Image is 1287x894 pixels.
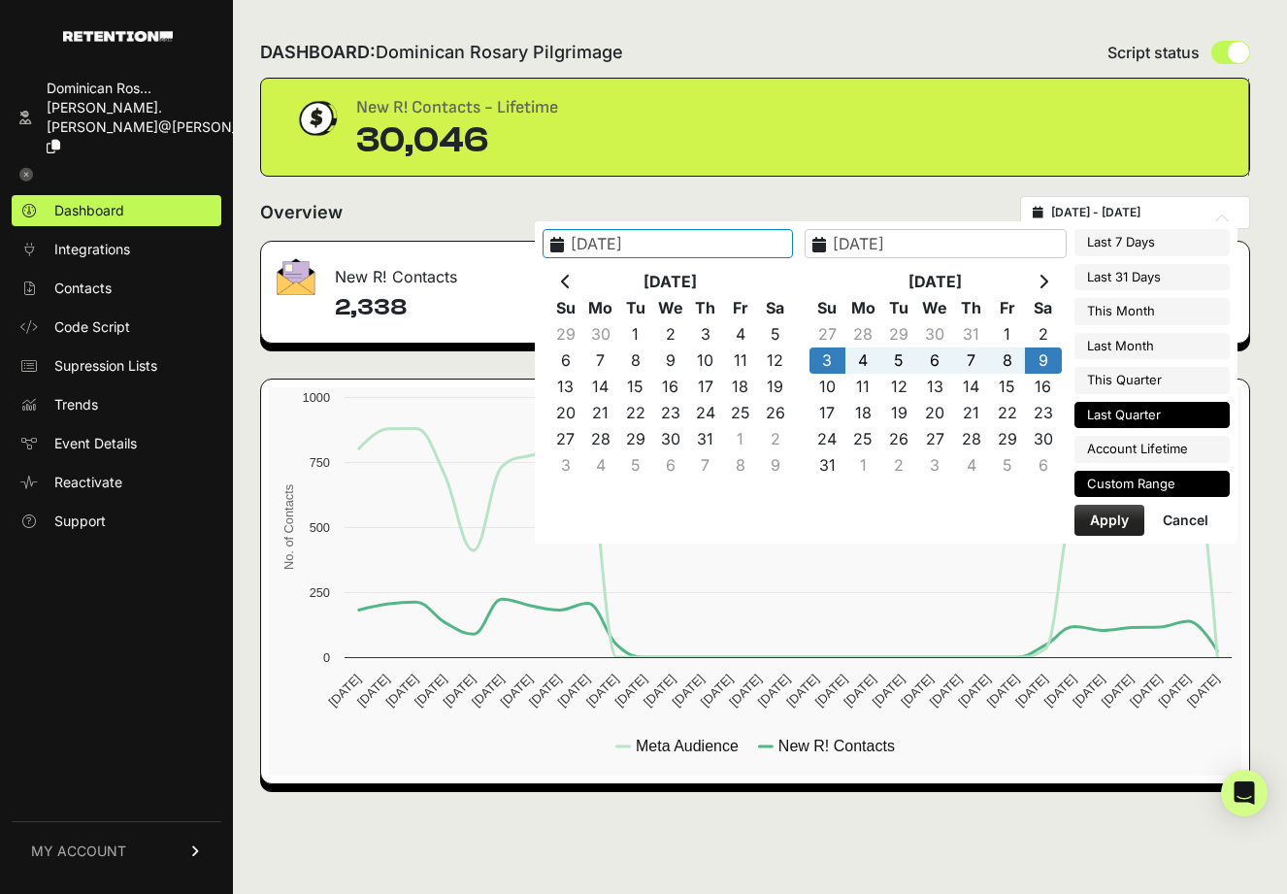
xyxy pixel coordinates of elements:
[1127,672,1165,710] text: [DATE]
[497,672,535,710] text: [DATE]
[618,295,653,321] th: Tu
[548,374,583,400] td: 13
[260,199,343,226] h2: Overview
[1025,426,1061,452] td: 30
[989,295,1025,321] th: Fr
[326,672,364,710] text: [DATE]
[953,321,989,348] td: 31
[356,94,558,121] div: New R! Contacts - Lifetime
[845,374,881,400] td: 11
[698,672,736,710] text: [DATE]
[281,484,296,570] text: No. of Contacts
[723,374,758,400] td: 18
[809,374,845,400] td: 10
[412,672,449,710] text: [DATE]
[526,672,564,710] text: [DATE]
[12,506,221,537] a: Support
[927,672,965,710] text: [DATE]
[1025,452,1061,479] td: 6
[953,374,989,400] td: 14
[755,672,793,710] text: [DATE]
[881,400,917,426] td: 19
[1025,295,1061,321] th: Sa
[1147,505,1224,536] button: Cancel
[583,374,618,400] td: 14
[989,348,1025,374] td: 8
[845,452,881,479] td: 1
[54,317,130,337] span: Code Script
[723,295,758,321] th: Fr
[31,842,126,861] span: MY ACCOUNT
[583,348,618,374] td: 7
[989,426,1025,452] td: 29
[783,672,821,710] text: [DATE]
[54,395,98,414] span: Trends
[917,295,953,321] th: We
[845,348,881,374] td: 4
[688,426,723,452] td: 31
[618,374,653,400] td: 15
[1074,436,1230,463] li: Account Lifetime
[881,374,917,400] td: 12
[778,738,895,754] text: New R! Contacts
[845,321,881,348] td: 28
[881,348,917,374] td: 5
[688,348,723,374] td: 10
[989,374,1025,400] td: 15
[955,672,993,710] text: [DATE]
[12,389,221,420] a: Trends
[688,452,723,479] td: 7
[469,672,507,710] text: [DATE]
[845,269,1026,295] th: [DATE]
[653,374,688,400] td: 16
[548,295,583,321] th: Su
[917,374,953,400] td: 13
[548,321,583,348] td: 29
[688,295,723,321] th: Th
[898,672,936,710] text: [DATE]
[583,321,618,348] td: 30
[1074,229,1230,256] li: Last 7 Days
[841,672,878,710] text: [DATE]
[548,426,583,452] td: 27
[758,348,793,374] td: 12
[989,452,1025,479] td: 5
[758,295,793,321] th: Sa
[310,520,330,535] text: 500
[881,321,917,348] td: 29
[12,428,221,459] a: Event Details
[1074,333,1230,360] li: Last Month
[1184,672,1222,710] text: [DATE]
[809,400,845,426] td: 17
[953,295,989,321] th: Th
[47,99,295,135] span: [PERSON_NAME].[PERSON_NAME]@[PERSON_NAME]...
[653,400,688,426] td: 23
[845,295,881,321] th: Mo
[917,321,953,348] td: 30
[726,672,764,710] text: [DATE]
[583,672,621,710] text: [DATE]
[277,258,315,295] img: fa-envelope-19ae18322b30453b285274b1b8af3d052b27d846a4fbe8435d1a52b978f639a2.png
[12,350,221,381] a: Supression Lists
[583,426,618,452] td: 28
[688,374,723,400] td: 17
[54,240,130,259] span: Integrations
[12,195,221,226] a: Dashboard
[917,348,953,374] td: 6
[812,672,850,710] text: [DATE]
[1025,374,1061,400] td: 16
[310,455,330,470] text: 750
[653,321,688,348] td: 2
[583,295,618,321] th: Mo
[1107,41,1200,64] span: Script status
[12,73,221,162] a: Dominican Ros... [PERSON_NAME].[PERSON_NAME]@[PERSON_NAME]...
[54,279,112,298] span: Contacts
[758,400,793,426] td: 26
[54,434,137,453] span: Event Details
[1070,672,1107,710] text: [DATE]
[953,348,989,374] td: 7
[1074,402,1230,429] li: Last Quarter
[441,672,478,710] text: [DATE]
[653,295,688,321] th: We
[953,452,989,479] td: 4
